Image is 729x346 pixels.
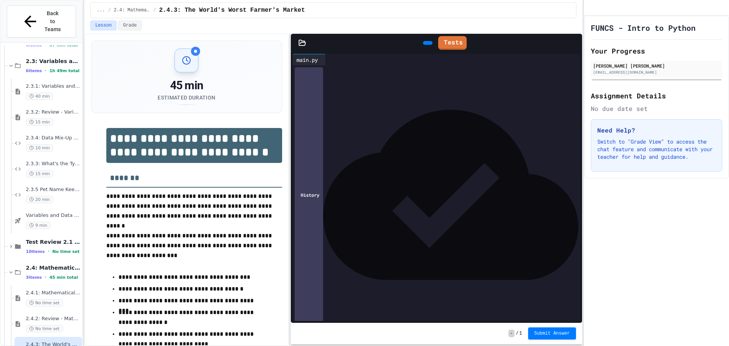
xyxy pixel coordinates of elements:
[597,126,716,135] h3: Need Help?
[7,5,76,38] button: Back to Teams
[48,248,49,254] span: •
[26,68,42,73] span: 6 items
[158,79,215,92] div: 45 min
[26,299,63,307] span: No time set
[26,135,80,141] span: 2.3.4: Data Mix-Up Fix (Debugging)
[26,170,53,177] span: 15 min
[591,90,722,101] h2: Assignment Details
[591,104,722,113] div: No due date set
[293,54,326,65] div: main.py
[45,274,46,280] span: •
[90,21,117,30] button: Lesson
[26,196,53,203] span: 20 min
[118,21,142,30] button: Grade
[26,144,53,152] span: 10 min
[49,275,78,280] span: 45 min total
[528,327,576,340] button: Submit Answer
[159,6,305,15] span: 2.4.3: The World's Worst Farmer's Market
[153,7,156,13] span: /
[52,249,80,254] span: No time set
[158,94,215,101] div: Estimated Duration
[97,7,105,13] span: ...
[108,7,111,13] span: /
[597,138,716,161] p: Switch to "Grade View" to access the chat feature and communicate with your teacher for help and ...
[508,330,514,337] span: -
[593,62,720,69] div: [PERSON_NAME] [PERSON_NAME]
[26,264,80,271] span: 2.4: Mathematical Operators
[49,68,79,73] span: 1h 49m total
[438,36,467,50] a: Tests
[26,222,50,229] span: 9 min
[534,330,570,337] span: Submit Answer
[26,212,80,219] span: Variables and Data types - Quiz
[26,186,80,193] span: 2.3.5 Pet Name Keeper
[26,249,45,254] span: 10 items
[591,22,696,33] h1: FUNCS - Intro to Python
[295,67,323,322] div: History
[516,330,519,337] span: /
[26,290,80,296] span: 2.4.1: Mathematical Operators
[26,118,53,126] span: 15 min
[44,9,62,33] span: Back to Teams
[293,56,322,64] div: main.py
[26,316,80,322] span: 2.4.2: Review - Mathematical Operators
[26,275,42,280] span: 3 items
[26,93,53,100] span: 40 min
[26,325,63,332] span: No time set
[26,109,80,115] span: 2.3.2: Review - Variables and Data Types
[593,70,720,75] div: [EMAIL_ADDRESS][DOMAIN_NAME]
[114,7,150,13] span: 2.4: Mathematical Operators
[519,330,522,337] span: 1
[26,58,80,65] span: 2.3: Variables and Data Types
[26,83,80,90] span: 2.3.1: Variables and Data Types
[45,68,46,74] span: •
[26,161,80,167] span: 2.3.3: What's the Type?
[591,46,722,56] h2: Your Progress
[26,239,80,245] span: Test Review 2.1 - 2.3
